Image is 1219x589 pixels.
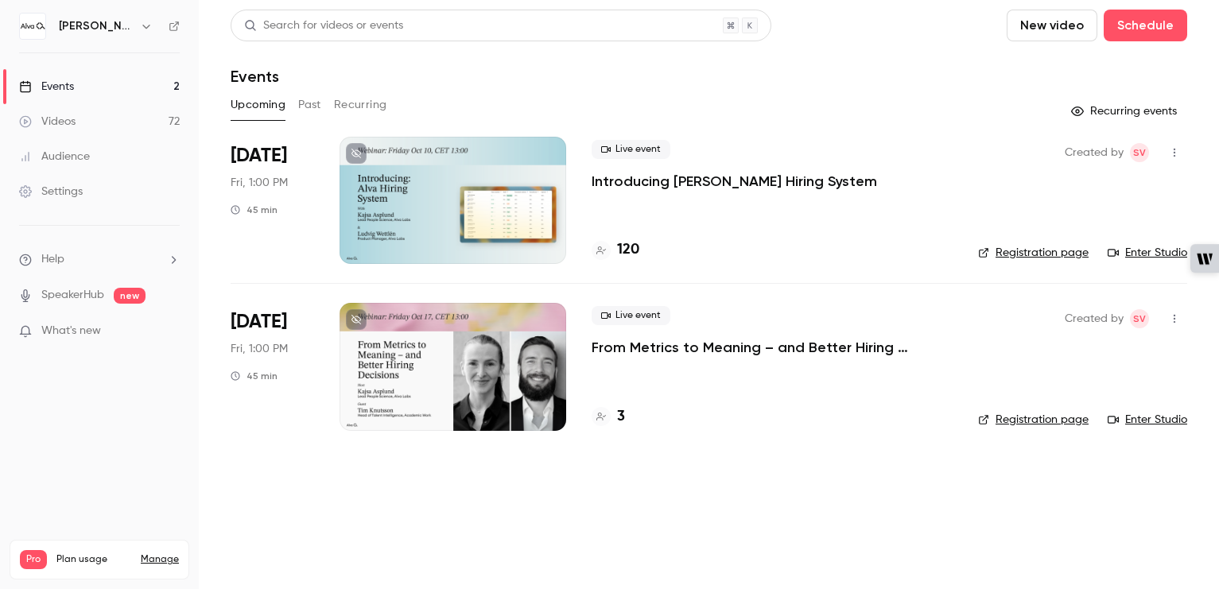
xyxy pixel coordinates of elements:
[978,245,1089,261] a: Registration page
[231,175,288,191] span: Fri, 1:00 PM
[1133,309,1146,328] span: SV
[298,92,321,118] button: Past
[1064,99,1187,124] button: Recurring events
[231,137,314,264] div: Oct 10 Fri, 1:00 PM (Europe/Stockholm)
[1108,412,1187,428] a: Enter Studio
[617,239,639,261] h4: 120
[592,406,625,428] a: 3
[19,79,74,95] div: Events
[592,338,953,357] a: From Metrics to Meaning – and Better Hiring Decisions
[978,412,1089,428] a: Registration page
[20,550,47,569] span: Pro
[1065,309,1124,328] span: Created by
[41,287,104,304] a: SpeakerHub
[1104,10,1187,41] button: Schedule
[59,18,134,34] h6: [PERSON_NAME] Labs
[231,341,288,357] span: Fri, 1:00 PM
[56,553,131,566] span: Plan usage
[19,251,180,268] li: help-dropdown-opener
[592,140,670,159] span: Live event
[19,149,90,165] div: Audience
[1108,245,1187,261] a: Enter Studio
[231,370,278,382] div: 45 min
[231,203,278,216] div: 45 min
[231,303,314,430] div: Oct 17 Fri, 1:00 PM (Europe/Stockholm)
[334,92,387,118] button: Recurring
[592,172,877,191] a: Introducing [PERSON_NAME] Hiring System
[592,306,670,325] span: Live event
[41,323,101,339] span: What's new
[592,239,639,261] a: 120
[19,114,76,130] div: Videos
[1007,10,1097,41] button: New video
[1133,143,1146,162] span: SV
[19,184,83,200] div: Settings
[244,17,403,34] div: Search for videos or events
[617,406,625,428] h4: 3
[20,14,45,39] img: Alva Labs
[231,67,279,86] h1: Events
[231,143,287,169] span: [DATE]
[1065,143,1124,162] span: Created by
[114,288,146,304] span: new
[1130,309,1149,328] span: Sara Vinell
[41,251,64,268] span: Help
[141,553,179,566] a: Manage
[1130,143,1149,162] span: Sara Vinell
[231,92,285,118] button: Upcoming
[231,309,287,335] span: [DATE]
